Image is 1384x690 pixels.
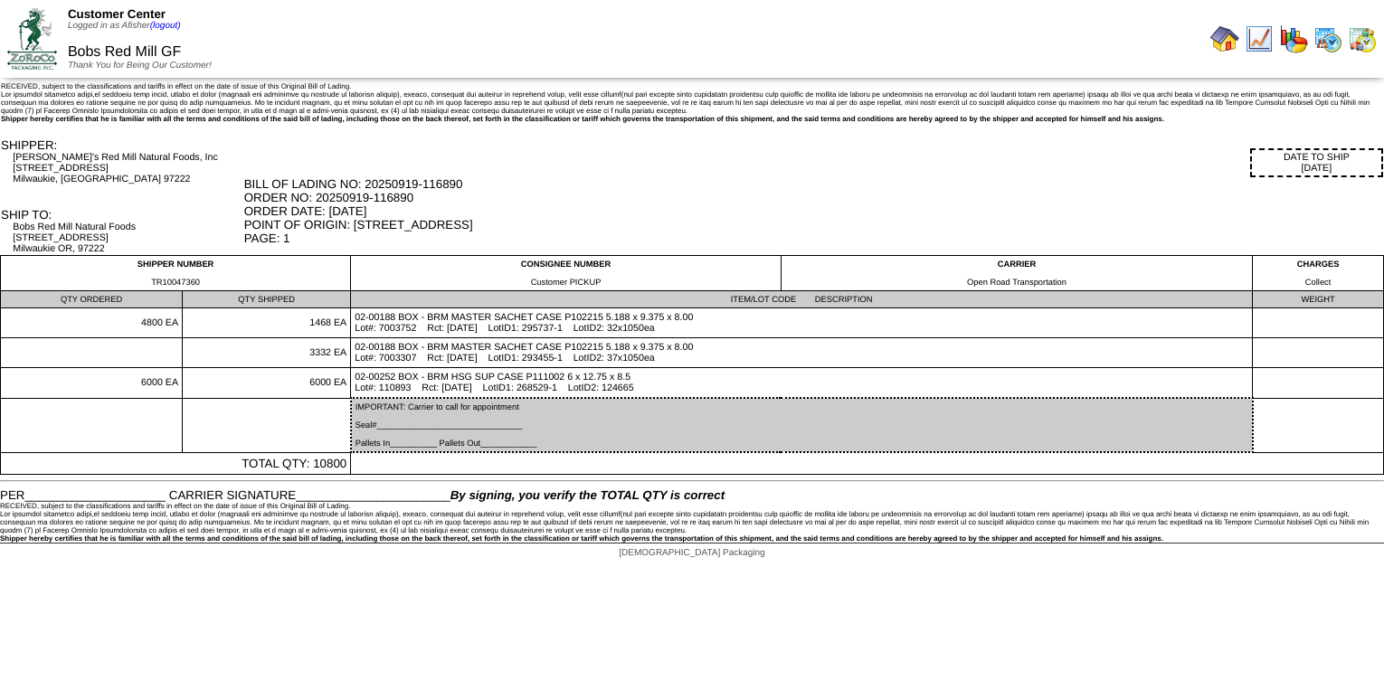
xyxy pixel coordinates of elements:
div: SHIPPER: [1,138,242,152]
div: SHIP TO: [1,208,242,222]
td: 4800 EA [1,308,183,338]
td: CHARGES [1253,256,1384,291]
td: 6000 EA [1,368,183,399]
img: calendarinout.gif [1348,24,1377,53]
td: CARRIER [781,256,1252,291]
span: Thank You for Being Our Customer! [68,61,212,71]
td: TOTAL QTY: 10800 [1,452,351,474]
img: calendarprod.gif [1313,24,1342,53]
td: ITEM/LOT CODE DESCRIPTION [351,291,1253,308]
img: line_graph.gif [1245,24,1274,53]
span: [DEMOGRAPHIC_DATA] Packaging [619,548,764,558]
div: DATE TO SHIP [DATE] [1250,148,1383,177]
td: 1468 EA [183,308,351,338]
img: home.gif [1210,24,1239,53]
td: WEIGHT [1253,291,1384,308]
div: TR10047360 [5,278,346,287]
td: 3332 EA [183,338,351,368]
td: SHIPPER NUMBER [1,256,351,291]
td: IMPORTANT: Carrier to call for appointment Seal#_______________________________ Pallets In_______... [351,398,1253,452]
td: 02-00188 BOX - BRM MASTER SACHET CASE P102215 5.188 x 9.375 x 8.00 Lot#: 7003752 Rct: [DATE] LotI... [351,308,1253,338]
div: [PERSON_NAME]'s Red Mill Natural Foods, Inc [STREET_ADDRESS] Milwaukie, [GEOGRAPHIC_DATA] 97222 [13,152,242,184]
span: Logged in as Afisher [68,21,181,31]
td: QTY SHIPPED [183,291,351,308]
div: Shipper hereby certifies that he is familiar with all the terms and conditions of the said bill o... [1,115,1383,123]
div: Bobs Red Mill Natural Foods [STREET_ADDRESS] Milwaukie OR, 97222 [13,222,242,254]
td: QTY ORDERED [1,291,183,308]
img: ZoRoCo_Logo(Green%26Foil)%20jpg.webp [7,8,57,69]
span: By signing, you verify the TOTAL QTY is correct [450,488,725,502]
td: 02-00252 BOX - BRM HSG SUP CASE P111002 6 x 12.75 x 8.5 Lot#: 110893 Rct: [DATE] LotID1: 268529-1... [351,368,1253,399]
img: graph.gif [1279,24,1308,53]
span: Bobs Red Mill GF [68,44,181,60]
span: Customer Center [68,7,166,21]
div: Customer PICKUP [355,278,777,287]
td: 02-00188 BOX - BRM MASTER SACHET CASE P102215 5.188 x 9.375 x 8.00 Lot#: 7003307 Rct: [DATE] LotI... [351,338,1253,368]
div: Collect [1256,278,1379,287]
td: CONSIGNEE NUMBER [351,256,782,291]
div: BILL OF LADING NO: 20250919-116890 ORDER NO: 20250919-116890 ORDER DATE: [DATE] POINT OF ORIGIN: ... [244,177,1383,245]
a: (logout) [150,21,181,31]
div: Open Road Transportation [785,278,1248,287]
td: 6000 EA [183,368,351,399]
